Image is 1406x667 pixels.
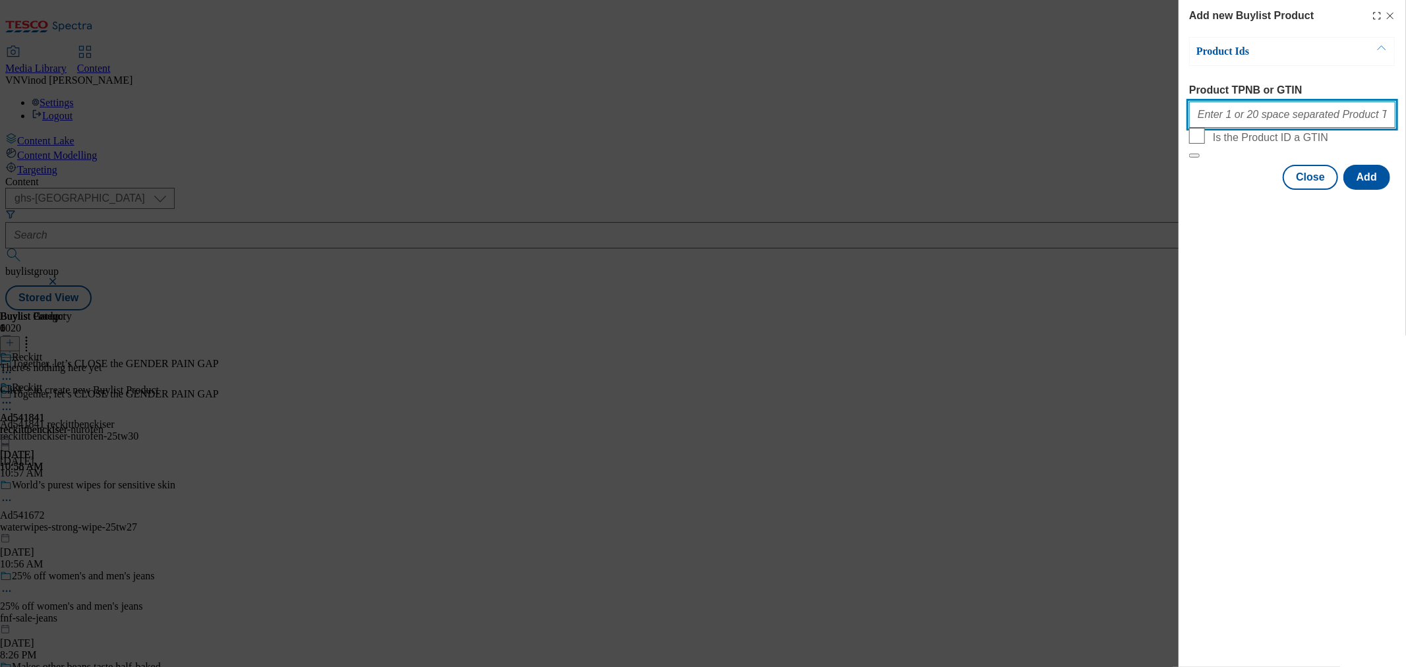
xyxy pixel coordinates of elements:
[1343,165,1390,190] button: Add
[1189,8,1314,24] h4: Add new Buylist Product
[1196,45,1335,58] p: Product Ids
[1213,132,1328,144] span: Is the Product ID a GTIN
[1189,84,1395,96] label: Product TPNB or GTIN
[1189,101,1395,128] input: Enter 1 or 20 space separated Product TPNB or GTIN
[1283,165,1338,190] button: Close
